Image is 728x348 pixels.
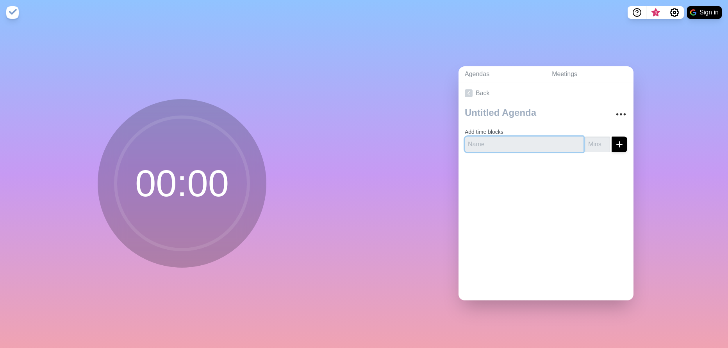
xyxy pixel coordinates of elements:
[646,6,665,19] button: What’s new
[687,6,722,19] button: Sign in
[6,6,19,19] img: timeblocks logo
[465,137,583,152] input: Name
[613,107,629,122] button: More
[546,66,633,82] a: Meetings
[465,129,503,135] label: Add time blocks
[459,66,546,82] a: Agendas
[665,6,684,19] button: Settings
[653,10,659,16] span: 3
[690,9,696,16] img: google logo
[628,6,646,19] button: Help
[585,137,610,152] input: Mins
[459,82,633,104] a: Back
